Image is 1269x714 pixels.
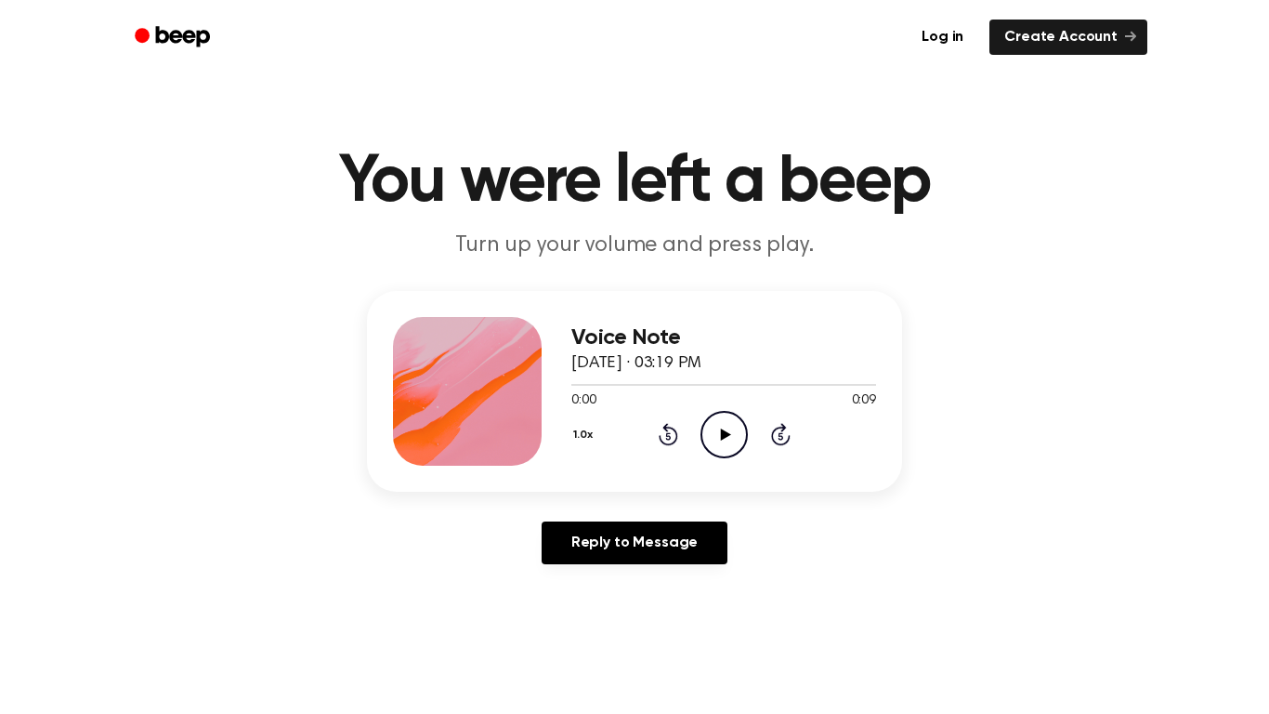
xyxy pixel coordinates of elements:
[571,391,595,411] span: 0:00
[989,20,1147,55] a: Create Account
[571,355,701,372] span: [DATE] · 03:19 PM
[571,419,600,451] button: 1.0x
[907,20,978,55] a: Log in
[159,149,1110,216] h1: You were left a beep
[542,522,727,564] a: Reply to Message
[278,231,991,261] p: Turn up your volume and press play.
[852,391,876,411] span: 0:09
[571,325,876,350] h3: Voice Note
[122,20,227,56] a: Beep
